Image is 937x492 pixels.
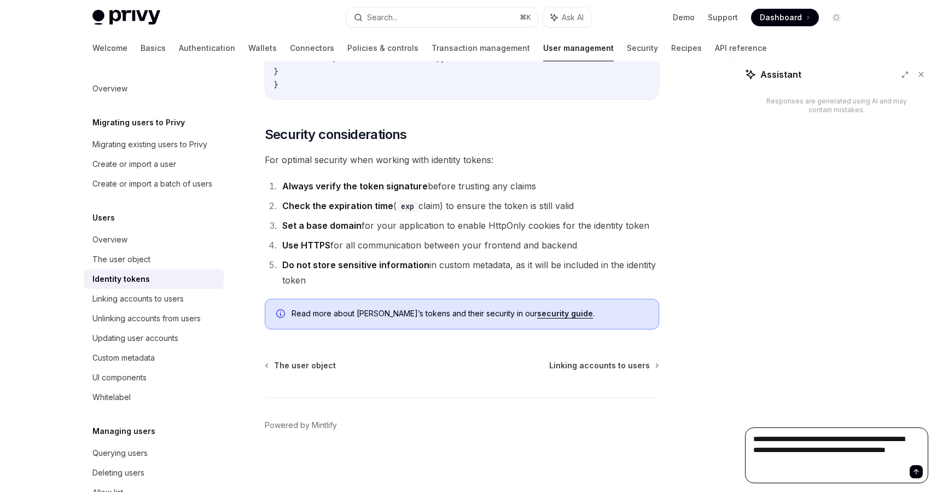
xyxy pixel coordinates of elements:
svg: Info [276,309,287,320]
span: } [274,67,278,77]
strong: Always verify the token signature [282,181,428,192]
a: Authentication [179,35,235,61]
span: } [274,80,278,90]
strong: Set a base domain [282,220,362,231]
span: Dashboard [760,12,802,23]
a: Basics [141,35,166,61]
a: Querying users [84,443,224,463]
a: Custom metadata [84,348,224,368]
a: Unlinking accounts from users [84,309,224,328]
li: in custom metadata, as it will be included in the identity token [279,257,659,288]
strong: Do not store sensitive information [282,259,429,270]
a: Migrating existing users to Privy [84,135,224,154]
div: Linking accounts to users [92,292,184,305]
span: ⌘ K [520,13,531,22]
li: before trusting any claims [279,178,659,194]
a: Linking accounts to users [549,360,658,371]
a: security guide [537,309,593,319]
a: Powered by Mintlify [265,420,337,431]
a: Create or import a user [84,154,224,174]
a: Connectors [290,35,334,61]
a: Transaction management [432,35,530,61]
h5: Migrating users to Privy [92,116,185,129]
div: Overview [92,82,127,95]
a: Welcome [92,35,127,61]
div: Updating user accounts [92,332,178,345]
a: Security [627,35,658,61]
div: Search... [367,11,398,24]
a: Overview [84,79,224,99]
a: Updating user accounts [84,328,224,348]
div: Create or import a batch of users [92,177,212,190]
li: ( claim) to ensure the token is still valid [279,198,659,213]
strong: Check the expiration time [282,200,393,211]
a: User management [543,35,614,61]
a: Create or import a batch of users [84,174,224,194]
img: light logo [92,10,160,25]
span: The user object [274,360,336,371]
a: Linking accounts to users [84,289,224,309]
div: Migrating existing users to Privy [92,138,207,151]
span: Security considerations [265,126,407,143]
div: Deleting users [92,466,144,479]
a: Overview [84,230,224,250]
button: Ask AI [543,8,591,27]
a: API reference [715,35,767,61]
a: UI components [84,368,224,387]
code: exp [397,200,418,212]
div: Custom metadata [92,351,155,364]
strong: Use HTTPS [282,240,330,251]
a: Policies & controls [347,35,418,61]
a: Support [708,12,738,23]
a: The user object [266,360,336,371]
div: Overview [92,233,127,246]
span: Ask AI [562,12,584,23]
button: Send message [910,465,923,478]
div: Responses are generated using AI and may contain mistakes. [763,97,911,114]
a: Recipes [671,35,702,61]
li: for your application to enable HttpOnly cookies for the identity token [279,218,659,233]
div: Whitelabel [92,391,131,404]
a: Identity tokens [84,269,224,289]
a: Deleting users [84,463,224,483]
li: for all communication between your frontend and backend [279,238,659,253]
span: For optimal security when working with identity tokens: [265,152,659,167]
div: Create or import a user [92,158,176,171]
a: Wallets [248,35,277,61]
div: The user object [92,253,150,266]
div: Unlinking accounts from users [92,312,201,325]
h5: Users [92,211,115,224]
span: Assistant [760,68,801,81]
div: Identity tokens [92,273,150,286]
button: Search...⌘K [346,8,538,27]
div: Querying users [92,447,148,460]
a: The user object [84,250,224,269]
div: UI components [92,371,147,384]
a: Demo [673,12,695,23]
button: Toggle dark mode [828,9,845,26]
a: Whitelabel [84,387,224,407]
span: Linking accounts to users [549,360,650,371]
div: Read more about [PERSON_NAME]’s tokens and their security in our . [292,308,648,320]
h5: Managing users [92,425,155,438]
a: Dashboard [751,9,819,26]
